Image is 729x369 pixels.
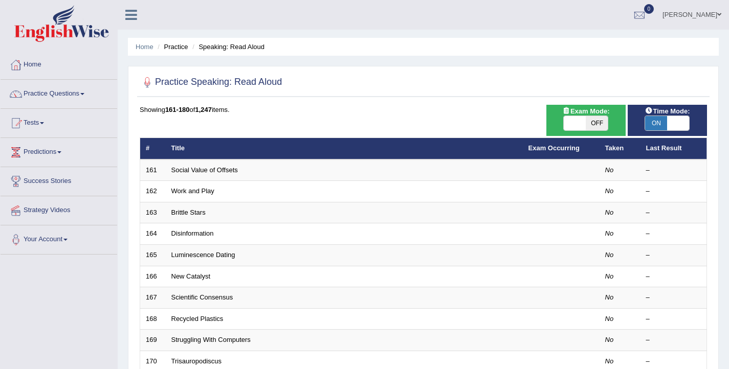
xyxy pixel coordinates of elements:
th: Title [166,138,523,159]
em: No [605,357,614,365]
th: # [140,138,166,159]
div: – [646,314,701,324]
td: 161 [140,159,166,181]
b: 1,247 [195,106,212,113]
li: Practice [155,42,188,52]
em: No [605,229,614,237]
em: No [605,272,614,280]
a: Trisauropodiscus [171,357,222,365]
div: – [646,166,701,175]
span: Exam Mode: [558,106,613,117]
div: – [646,272,701,282]
a: Work and Play [171,187,214,195]
a: New Catalyst [171,272,211,280]
a: Predictions [1,138,117,164]
div: – [646,357,701,366]
span: OFF [586,116,608,130]
a: Luminescence Dating [171,251,235,259]
a: Brittle Stars [171,209,206,216]
a: Practice Questions [1,80,117,105]
a: Exam Occurring [528,144,580,152]
em: No [605,336,614,343]
em: No [605,209,614,216]
a: Success Stories [1,167,117,193]
a: Scientific Consensus [171,293,233,301]
em: No [605,187,614,195]
td: 168 [140,308,166,330]
td: 167 [140,287,166,309]
td: 166 [140,266,166,287]
a: Tests [1,109,117,134]
div: Showing of items. [140,105,707,114]
span: ON [645,116,667,130]
div: – [646,250,701,260]
div: – [646,335,701,345]
div: – [646,208,701,218]
a: Struggling With Computers [171,336,251,343]
b: 161-180 [165,106,190,113]
em: No [605,251,614,259]
td: 164 [140,223,166,245]
td: 169 [140,330,166,351]
div: Show exams occurring in exams [546,105,626,136]
a: Recycled Plastics [171,315,224,322]
th: Last Result [640,138,707,159]
a: Strategy Videos [1,196,117,222]
th: Taken [600,138,640,159]
a: Your Account [1,225,117,251]
td: 165 [140,245,166,266]
em: No [605,293,614,301]
td: 163 [140,202,166,223]
div: – [646,187,701,196]
a: Disinformation [171,229,214,237]
li: Speaking: Read Aloud [190,42,264,52]
td: 162 [140,181,166,202]
div: – [646,293,701,303]
a: Social Value of Offsets [171,166,238,174]
span: 0 [644,4,654,14]
em: No [605,166,614,174]
a: Home [136,43,153,51]
a: Home [1,51,117,76]
div: – [646,229,701,239]
h2: Practice Speaking: Read Aloud [140,75,282,90]
span: Time Mode: [640,106,694,117]
em: No [605,315,614,322]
